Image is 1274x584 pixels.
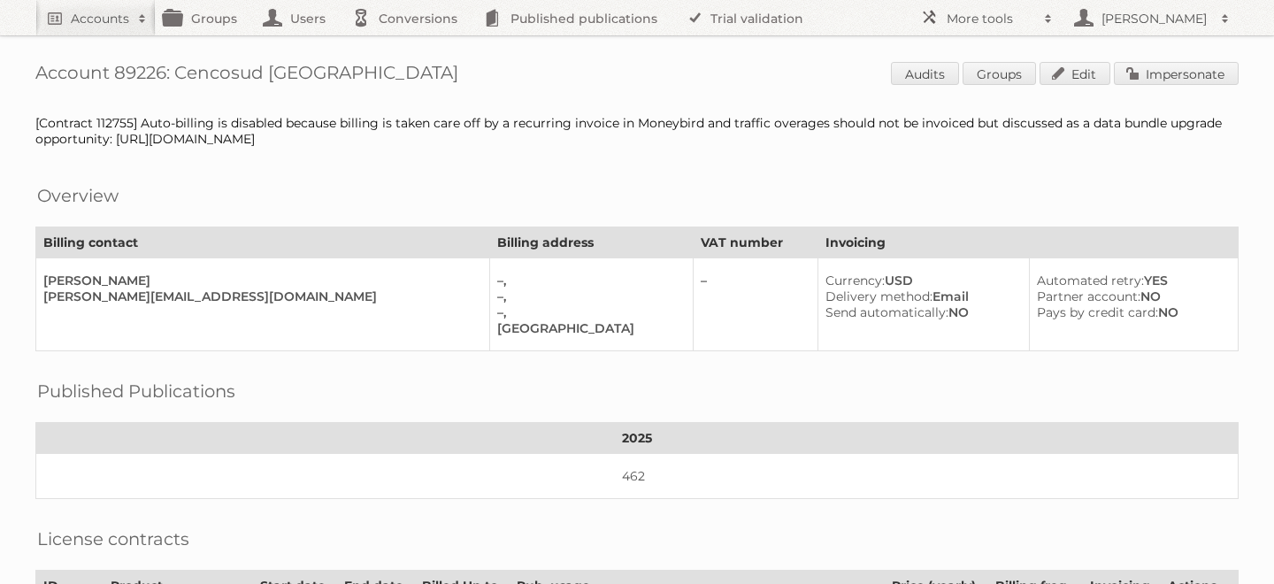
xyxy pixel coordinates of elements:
[694,227,817,258] th: VAT number
[947,10,1035,27] h2: More tools
[1037,273,1144,288] span: Automated retry:
[1114,62,1239,85] a: Impersonate
[43,288,475,304] div: [PERSON_NAME][EMAIL_ADDRESS][DOMAIN_NAME]
[1037,304,1224,320] div: NO
[497,288,679,304] div: –,
[35,115,1239,147] div: [Contract 112755] Auto-billing is disabled because billing is taken care off by a recurring invoi...
[694,258,817,351] td: –
[825,304,1015,320] div: NO
[891,62,959,85] a: Audits
[1037,304,1158,320] span: Pays by credit card:
[497,273,679,288] div: –,
[1040,62,1110,85] a: Edit
[36,454,1239,499] td: 462
[43,273,475,288] div: [PERSON_NAME]
[817,227,1238,258] th: Invoicing
[71,10,129,27] h2: Accounts
[1037,288,1224,304] div: NO
[37,526,189,552] h2: License contracts
[490,227,694,258] th: Billing address
[497,304,679,320] div: –,
[1037,273,1224,288] div: YES
[825,288,932,304] span: Delivery method:
[37,378,235,404] h2: Published Publications
[36,423,1239,454] th: 2025
[825,304,948,320] span: Send automatically:
[1097,10,1212,27] h2: [PERSON_NAME]
[825,288,1015,304] div: Email
[825,273,885,288] span: Currency:
[825,273,1015,288] div: USD
[497,320,679,336] div: [GEOGRAPHIC_DATA]
[37,182,119,209] h2: Overview
[36,227,490,258] th: Billing contact
[35,62,1239,88] h1: Account 89226: Cencosud [GEOGRAPHIC_DATA]
[963,62,1036,85] a: Groups
[1037,288,1140,304] span: Partner account:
